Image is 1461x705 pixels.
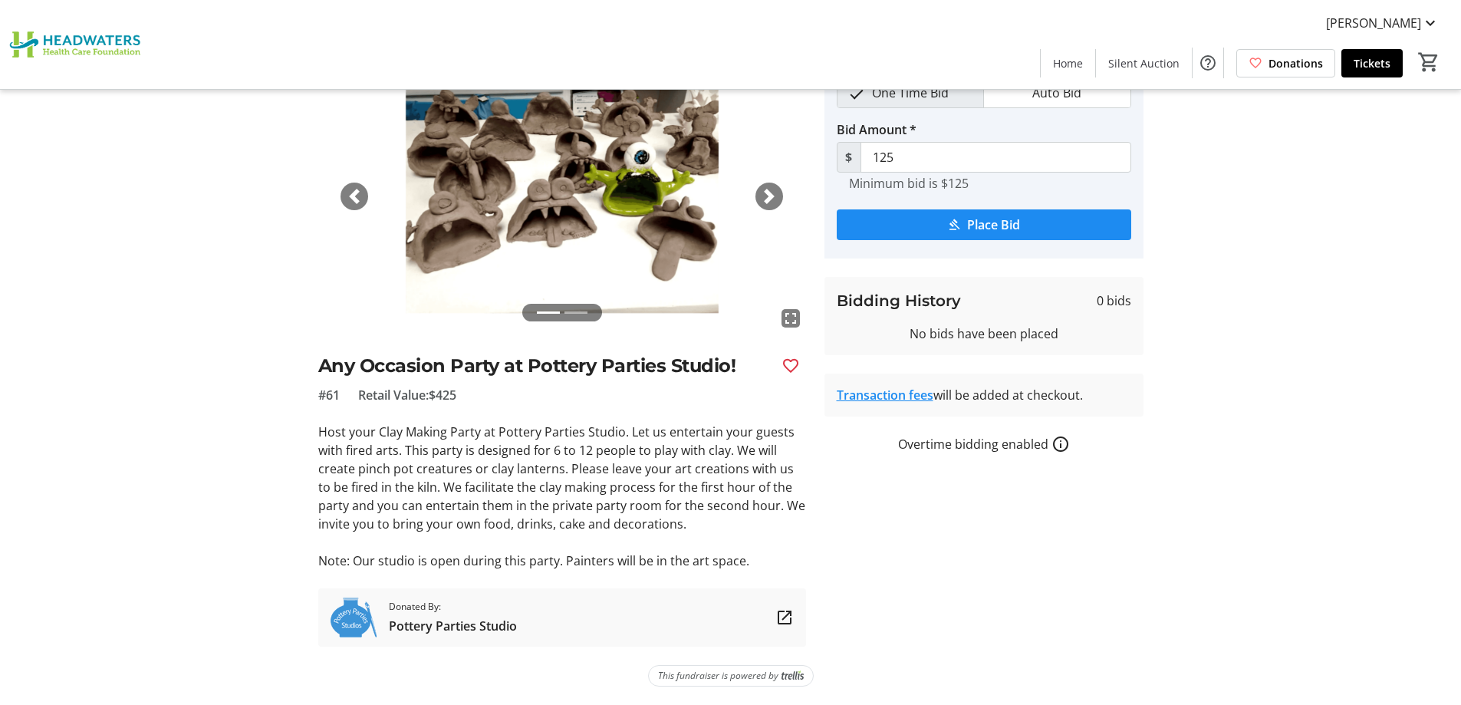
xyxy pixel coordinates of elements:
[824,435,1143,453] div: Overtime bidding enabled
[782,670,804,681] img: Trellis Logo
[389,617,517,635] span: Pottery Parties Studio
[1053,55,1083,71] span: Home
[967,216,1020,234] span: Place Bid
[1415,48,1443,76] button: Cart
[358,386,456,404] span: Retail Value: $425
[1314,11,1452,35] button: [PERSON_NAME]
[318,386,340,404] span: #61
[318,423,806,533] p: Host your Clay Making Party at Pottery Parties Studio. Let us entertain your guests with fired ar...
[1341,49,1403,77] a: Tickets
[9,6,146,83] img: Headwaters Health Care Foundation's Logo
[849,176,969,191] tr-hint: Minimum bid is $125
[837,324,1131,343] div: No bids have been placed
[1269,55,1323,71] span: Donations
[1041,49,1095,77] a: Home
[1097,292,1131,310] span: 0 bids
[1354,55,1390,71] span: Tickets
[837,386,1131,404] div: will be added at checkout.
[658,669,778,683] span: This fundraiser is powered by
[318,552,806,570] p: Note: Our studio is open during this party. Painters will be in the art space.
[782,309,800,328] mat-icon: fullscreen
[837,289,961,312] h3: Bidding History
[331,595,377,641] img: Pottery Parties Studio
[318,352,769,380] h2: Any Occasion Party at Pottery Parties Studio!
[1326,14,1421,32] span: [PERSON_NAME]
[1023,78,1091,107] span: Auto Bid
[318,588,806,647] a: Pottery Parties Studio Donated By:Pottery Parties Studio
[389,600,517,614] span: Donated By:
[775,351,806,381] button: Favourite
[1096,49,1192,77] a: Silent Auction
[837,142,861,173] span: $
[837,387,933,404] a: Transaction fees
[1108,55,1180,71] span: Silent Auction
[1193,48,1223,78] button: Help
[837,120,916,139] label: Bid Amount *
[1051,435,1070,453] a: How overtime bidding works for silent auctions
[318,59,806,334] img: Image
[863,78,958,107] span: One Time Bid
[837,209,1131,240] button: Place Bid
[1236,49,1335,77] a: Donations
